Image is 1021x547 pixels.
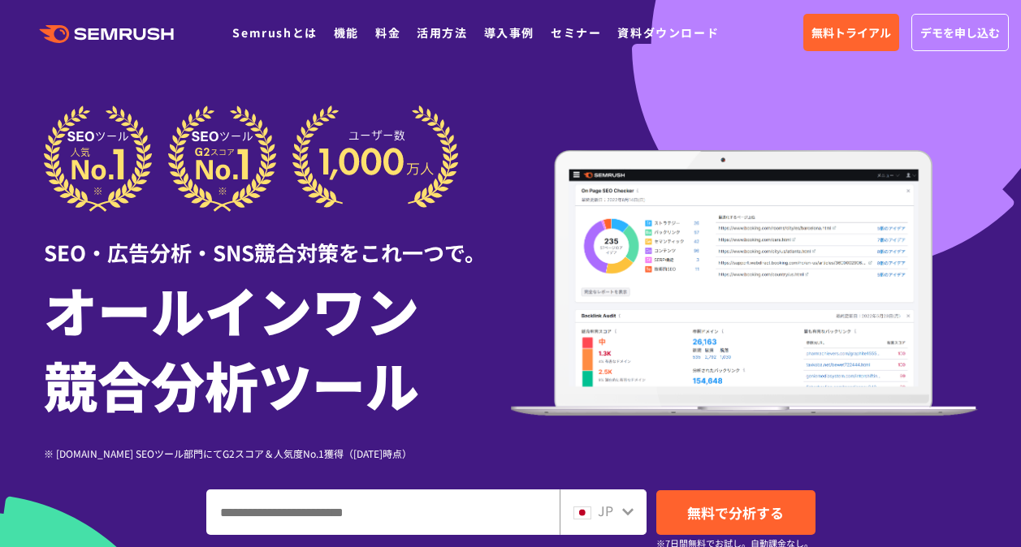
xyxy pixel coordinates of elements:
[44,272,511,421] h1: オールインワン 競合分析ツール
[911,14,1009,51] a: デモを申し込む
[417,24,467,41] a: 活用方法
[803,14,899,51] a: 無料トライアル
[551,24,601,41] a: セミナー
[207,490,559,534] input: ドメイン、キーワードまたはURLを入力してください
[617,24,719,41] a: 資料ダウンロード
[44,212,511,268] div: SEO・広告分析・SNS競合対策をこれ一つで。
[375,24,400,41] a: 料金
[598,501,613,520] span: JP
[687,502,784,523] span: 無料で分析する
[484,24,534,41] a: 導入事例
[656,490,816,535] a: 無料で分析する
[811,24,891,41] span: 無料トライアル
[920,24,1000,41] span: デモを申し込む
[232,24,317,41] a: Semrushとは
[334,24,359,41] a: 機能
[44,446,511,461] div: ※ [DOMAIN_NAME] SEOツール部門にてG2スコア＆人気度No.1獲得（[DATE]時点）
